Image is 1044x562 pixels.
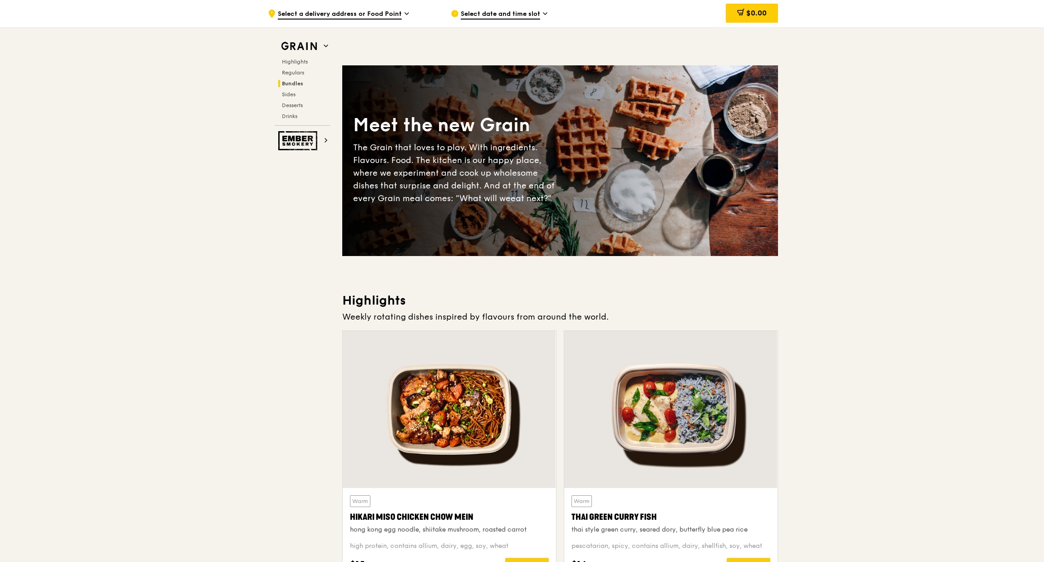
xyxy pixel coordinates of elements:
[571,542,770,551] div: pescatarian, spicy, contains allium, dairy, shellfish, soy, wheat
[282,59,308,65] span: Highlights
[282,91,295,98] span: Sides
[571,495,592,507] div: Warm
[278,131,320,150] img: Ember Smokery web logo
[342,292,778,309] h3: Highlights
[350,542,549,551] div: high protein, contains allium, dairy, egg, soy, wheat
[282,102,303,108] span: Desserts
[353,113,560,138] div: Meet the new Grain
[350,495,370,507] div: Warm
[353,141,560,205] div: The Grain that loves to play. With ingredients. Flavours. Food. The kitchen is our happy place, w...
[746,9,767,17] span: $0.00
[282,113,297,119] span: Drinks
[342,311,778,323] div: Weekly rotating dishes inspired by flavours from around the world.
[350,525,549,534] div: hong kong egg noodle, shiitake mushroom, roasted carrot
[571,525,770,534] div: thai style green curry, seared dory, butterfly blue pea rice
[278,10,402,20] span: Select a delivery address or Food Point
[350,511,549,523] div: Hikari Miso Chicken Chow Mein
[278,38,320,54] img: Grain web logo
[511,193,552,203] span: eat next?”
[461,10,540,20] span: Select date and time slot
[571,511,770,523] div: Thai Green Curry Fish
[282,69,304,76] span: Regulars
[282,80,303,87] span: Bundles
